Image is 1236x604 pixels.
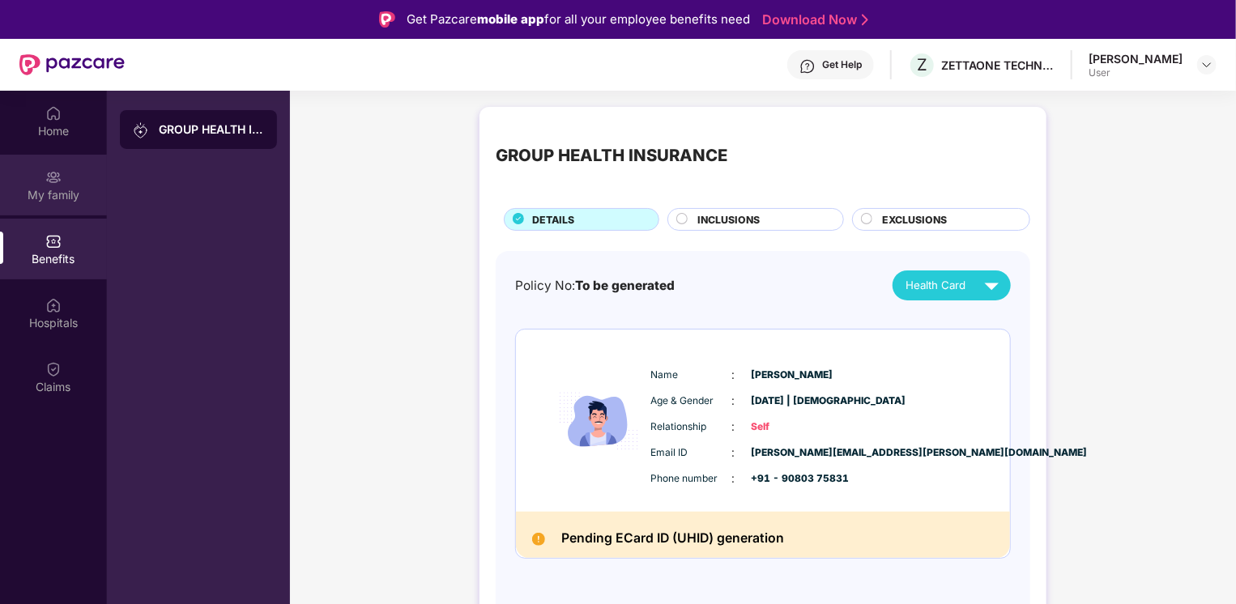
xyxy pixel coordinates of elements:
span: Health Card [906,277,965,294]
img: svg+xml;base64,PHN2ZyB4bWxucz0iaHR0cDovL3d3dy53My5vcmcvMjAwMC9zdmciIHZpZXdCb3g9IjAgMCAyNCAyNCIgd2... [978,271,1006,300]
span: : [732,444,735,462]
span: : [732,366,735,384]
img: svg+xml;base64,PHN2ZyBpZD0iSG9tZSIgeG1sbnM9Imh0dHA6Ly93d3cudzMub3JnLzIwMDAvc3ZnIiB3aWR0aD0iMjAiIG... [45,105,62,121]
a: Download Now [762,11,863,28]
img: Logo [379,11,395,28]
span: DETAILS [532,212,574,228]
div: GROUP HEALTH INSURANCE [159,121,264,138]
span: : [732,392,735,410]
span: : [732,470,735,487]
span: Age & Gender [651,393,732,409]
span: [DATE] | [DEMOGRAPHIC_DATA] [752,393,833,409]
img: svg+xml;base64,PHN2ZyB3aWR0aD0iMjAiIGhlaWdodD0iMjAiIHZpZXdCb3g9IjAgMCAyMCAyMCIgZmlsbD0ibm9uZSIgeG... [133,122,149,138]
span: Name [651,368,732,383]
img: Pending [532,533,545,546]
button: Health Card [893,270,1011,300]
img: svg+xml;base64,PHN2ZyB3aWR0aD0iMjAiIGhlaWdodD0iMjAiIHZpZXdCb3g9IjAgMCAyMCAyMCIgZmlsbD0ibm9uZSIgeG... [45,169,62,185]
span: [PERSON_NAME][EMAIL_ADDRESS][PERSON_NAME][DOMAIN_NAME] [752,445,833,461]
span: Phone number [651,471,732,487]
span: : [732,418,735,436]
span: Z [917,55,927,74]
div: Get Help [822,58,862,71]
span: +91 - 90803 75831 [752,471,833,487]
div: Get Pazcare for all your employee benefits need [407,10,750,29]
div: [PERSON_NAME] [1089,51,1183,66]
span: Self [752,419,833,435]
span: [PERSON_NAME] [752,368,833,383]
strong: mobile app [477,11,544,27]
div: ZETTAONE TECHNOLOGIES INDIA PRIVATE LIMITED [941,57,1055,73]
img: svg+xml;base64,PHN2ZyBpZD0iQmVuZWZpdHMiIHhtbG5zPSJodHRwOi8vd3d3LnczLm9yZy8yMDAwL3N2ZyIgd2lkdGg9Ij... [45,233,62,249]
span: Relationship [651,419,732,435]
img: svg+xml;base64,PHN2ZyBpZD0iSGVscC0zMngzMiIgeG1sbnM9Imh0dHA6Ly93d3cudzMub3JnLzIwMDAvc3ZnIiB3aWR0aD... [799,58,816,74]
div: User [1089,66,1183,79]
img: svg+xml;base64,PHN2ZyBpZD0iQ2xhaW0iIHhtbG5zPSJodHRwOi8vd3d3LnczLm9yZy8yMDAwL3N2ZyIgd2lkdGg9IjIwIi... [45,361,62,377]
img: New Pazcare Logo [19,54,125,75]
span: EXCLUSIONS [882,212,947,228]
img: Stroke [862,11,868,28]
h2: Pending ECard ID (UHID) generation [561,528,784,550]
img: svg+xml;base64,PHN2ZyBpZD0iRHJvcGRvd24tMzJ4MzIiIHhtbG5zPSJodHRwOi8vd3d3LnczLm9yZy8yMDAwL3N2ZyIgd2... [1200,58,1213,71]
div: Policy No: [515,276,675,296]
span: To be generated [575,278,675,293]
img: svg+xml;base64,PHN2ZyBpZD0iSG9zcGl0YWxzIiB4bWxucz0iaHR0cDovL3d3dy53My5vcmcvMjAwMC9zdmciIHdpZHRoPS... [45,297,62,313]
img: icon [550,350,647,493]
span: Email ID [651,445,732,461]
span: INCLUSIONS [698,212,761,228]
div: GROUP HEALTH INSURANCE [496,142,727,168]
